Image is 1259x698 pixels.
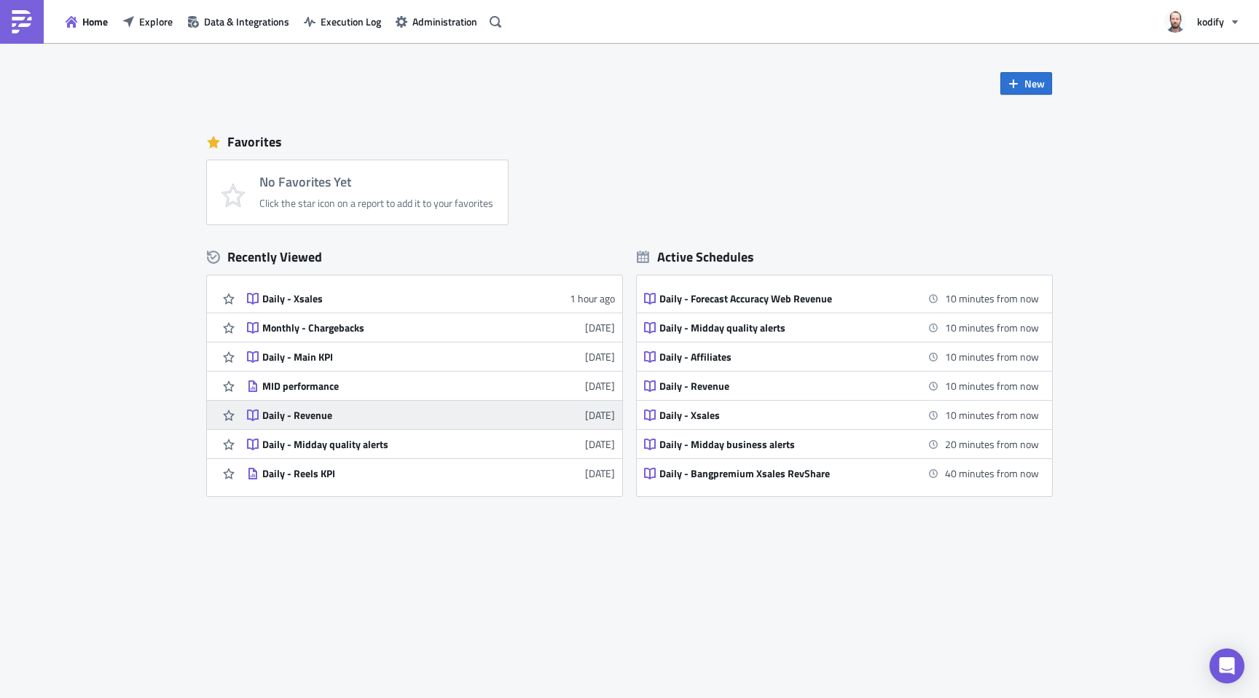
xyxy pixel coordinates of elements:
img: PushMetrics [10,10,34,34]
time: 2025-09-12T10:15:46Z [585,436,615,452]
a: Monthly - Chargebacks[DATE] [247,313,615,342]
button: Execution Log [297,10,388,33]
div: Daily - Midday quality alerts [659,321,914,334]
div: Active Schedules [637,248,754,265]
span: Home [82,14,108,29]
a: Daily - Forecast Accuracy Web Revenue10 minutes from now [644,284,1039,313]
a: Daily - Revenue10 minutes from now [644,372,1039,400]
h4: No Favorites Yet [259,175,493,189]
div: Open Intercom Messenger [1209,648,1244,683]
time: 2025-09-22 12:00 [945,349,1039,364]
div: Monthly - Chargebacks [262,321,517,334]
div: Favorites [207,131,1052,153]
button: kodify [1156,6,1248,38]
div: Click the star icon on a report to add it to your favorites [259,197,493,210]
a: Daily - Xsales1 hour ago [247,284,615,313]
a: Daily - Affiliates10 minutes from now [644,342,1039,371]
button: New [1000,72,1052,95]
div: Daily - Midday business alerts [659,438,914,451]
time: 2025-09-19T06:45:17Z [585,349,615,364]
time: 2025-09-19T14:56:45Z [585,320,615,335]
span: Administration [412,14,477,29]
a: Daily - Midday business alerts20 minutes from now [644,430,1039,458]
time: 2025-09-22 12:30 [945,466,1039,481]
span: Data & Integrations [204,14,289,29]
a: Daily - Midday quality alerts[DATE] [247,430,615,458]
div: Daily - Main KPI [262,350,517,364]
a: Daily - Main KPI[DATE] [247,342,615,371]
div: Daily - Xsales [659,409,914,422]
time: 2025-09-22 12:10 [945,436,1039,452]
button: Administration [388,10,485,33]
img: Avatar [1163,9,1188,34]
time: 2025-09-22 12:00 [945,291,1039,306]
time: 2025-09-22 12:00 [945,407,1039,423]
div: Daily - Revenue [659,380,914,393]
a: MID performance[DATE] [247,372,615,400]
div: Daily - Forecast Accuracy Web Revenue [659,292,914,305]
a: Daily - Revenue[DATE] [247,401,615,429]
span: kodify [1197,14,1224,29]
div: Daily - Bangpremium Xsales RevShare [659,467,914,480]
span: Execution Log [321,14,381,29]
span: New [1024,76,1045,91]
div: Daily - Reels KPI [262,467,517,480]
time: 2025-09-17T08:16:38Z [585,378,615,393]
time: 2025-09-22 12:00 [945,320,1039,335]
button: Data & Integrations [180,10,297,33]
div: Daily - Affiliates [659,350,914,364]
button: Home [58,10,115,33]
div: Daily - Midday quality alerts [262,438,517,451]
time: 2025-09-22T08:46:37Z [570,291,615,306]
div: Daily - Revenue [262,409,517,422]
button: Explore [115,10,180,33]
div: MID performance [262,380,517,393]
a: Daily - Xsales10 minutes from now [644,401,1039,429]
a: Daily - Reels KPI[DATE] [247,459,615,487]
div: Daily - Xsales [262,292,517,305]
span: Explore [139,14,173,29]
a: Daily - Midday quality alerts10 minutes from now [644,313,1039,342]
time: 2025-09-03T11:25:38Z [585,466,615,481]
a: Daily - Bangpremium Xsales RevShare40 minutes from now [644,459,1039,487]
time: 2025-09-15T10:10:49Z [585,407,615,423]
time: 2025-09-22 12:00 [945,378,1039,393]
div: Recently Viewed [207,246,622,268]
